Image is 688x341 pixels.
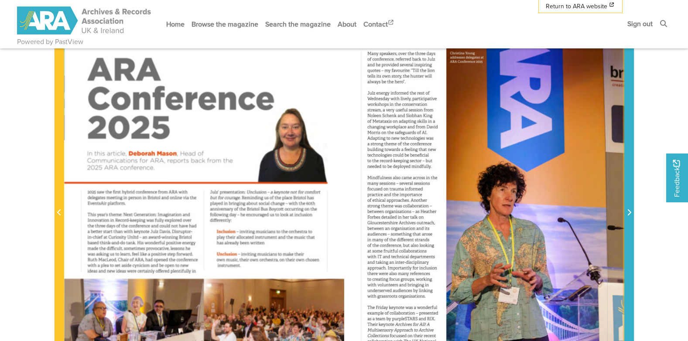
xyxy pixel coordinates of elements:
a: Home [163,13,188,36]
a: Would you like to provide feedback? [666,153,688,202]
img: ARA - ARC Magazine | Powered by PastView [17,7,152,34]
a: About [334,13,360,36]
a: Powered by PastView [17,37,83,47]
a: Sign out [624,12,656,35]
a: Browse the magazine [188,13,262,36]
a: Search the magazine [262,13,334,36]
a: ARA - ARC Magazine | Powered by PastView logo [17,2,152,40]
span: Feedback [671,160,682,197]
a: Contact [360,13,398,36]
span: Return to ARA website [546,2,607,11]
